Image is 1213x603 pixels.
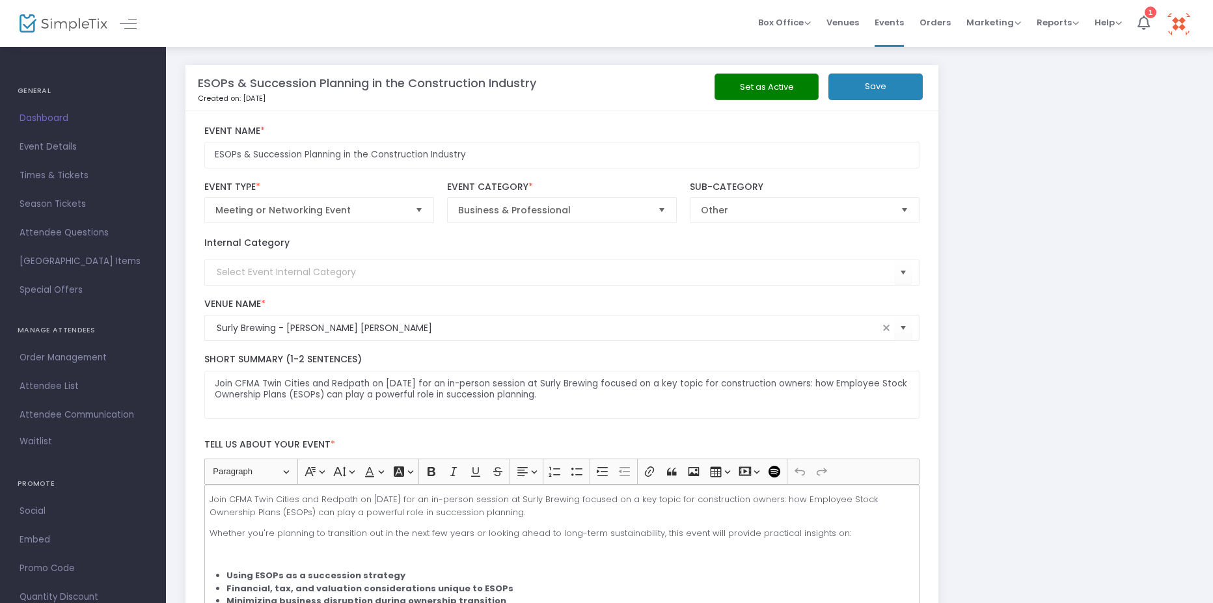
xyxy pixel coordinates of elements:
h4: GENERAL [18,78,148,104]
strong: Using ESOPs as a succession strategy [226,569,405,582]
span: Attendee Questions [20,224,146,241]
span: Promo Code [20,560,146,577]
div: 1 [1145,7,1156,18]
span: Orders [920,6,951,39]
button: Save [828,74,923,100]
button: Select [653,198,671,222]
span: Order Management [20,349,146,366]
span: Attendee List [20,378,146,395]
span: Reports [1037,16,1079,29]
button: Select [894,315,912,342]
span: Times & Tickets [20,167,146,184]
button: Set as Active [715,74,819,100]
span: Attendee Communication [20,407,146,423]
span: [GEOGRAPHIC_DATA] Items [20,253,146,270]
span: clear [879,320,894,336]
button: Paragraph [207,462,295,482]
label: Sub-Category [690,181,920,193]
label: Event Name [204,126,920,137]
span: Dashboard [20,110,146,127]
span: Marketing [966,16,1021,29]
h4: MANAGE ATTENDEES [18,317,148,343]
span: Event Details [20,139,146,155]
span: Short Summary (1-2 Sentences) [204,353,362,366]
span: Paragraph [213,464,280,479]
label: Tell us about your event [198,432,926,459]
strong: Financial, tax, and valuation considerations unique to ESOPs [226,582,513,595]
label: Event Type [204,181,435,193]
span: Venues [826,6,859,39]
span: Box Office [758,16,811,29]
input: Enter Event Name [204,142,920,168]
span: Season Tickets [20,196,146,213]
label: Venue Name [204,299,920,310]
h4: PROMOTE [18,471,148,497]
input: Select Venue [217,321,879,335]
div: Editor toolbar [204,459,920,485]
button: Select [410,198,428,222]
span: Special Offers [20,282,146,299]
span: Waitlist [20,435,52,448]
button: Select [895,198,914,222]
span: Business & Professional [458,204,648,217]
span: Meeting or Networking Event [215,204,405,217]
label: Event Category [447,181,677,193]
span: Embed [20,531,146,548]
button: Select [894,259,912,286]
p: Join CFMA Twin Cities and Redpath on [DATE] for an in-person session at Surly Brewing focused on ... [210,493,914,518]
p: Created on: [DATE] [198,93,683,104]
span: Social [20,503,146,520]
span: Help [1095,16,1122,29]
span: Other [701,204,891,217]
input: Select Event Internal Category [217,265,895,279]
m-panel-title: ESOPs & Succession Planning in the Construction Industry [198,74,536,92]
label: Internal Category [204,236,290,250]
p: Whether you're planning to transition out in the next few years or looking ahead to long-term sus... [210,527,914,540]
span: Events [875,6,904,39]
